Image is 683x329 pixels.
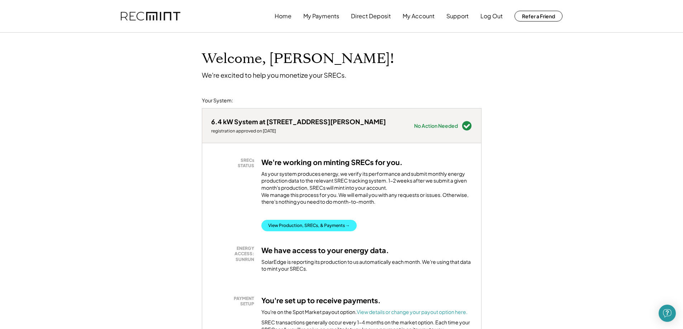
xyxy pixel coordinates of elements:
[121,12,180,21] img: recmint-logotype%403x.png
[351,9,391,23] button: Direct Deposit
[261,170,472,209] div: As your system produces energy, we verify its performance and submit monthly energy production da...
[261,158,403,167] h3: We're working on minting SRECs for you.
[215,158,254,169] div: SRECs STATUS
[403,9,435,23] button: My Account
[275,9,291,23] button: Home
[446,9,469,23] button: Support
[215,246,254,262] div: ENERGY ACCESS: SUNRUN
[202,97,233,104] div: Your System:
[202,71,346,79] div: We're excited to help you monetize your SRECs.
[202,50,394,67] h1: Welcome, [PERSON_NAME]!
[261,296,381,305] h3: You're set up to receive payments.
[514,11,563,21] button: Refer a Friend
[414,123,458,128] div: No Action Needed
[357,309,468,315] a: View details or change your payout option here.
[303,9,339,23] button: My Payments
[215,296,254,307] div: PAYMENT SETUP
[480,9,503,23] button: Log Out
[211,117,386,126] div: 6.4 kW System at [STREET_ADDRESS][PERSON_NAME]
[261,246,389,255] h3: We have access to your energy data.
[261,258,472,272] div: SolarEdge is reporting its production to us automatically each month. We're using that data to mi...
[261,309,468,316] div: You're on the Spot Market payout option.
[261,220,357,231] button: View Production, SRECs, & Payments →
[659,305,676,322] div: Open Intercom Messenger
[211,128,386,134] div: registration approved on [DATE]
